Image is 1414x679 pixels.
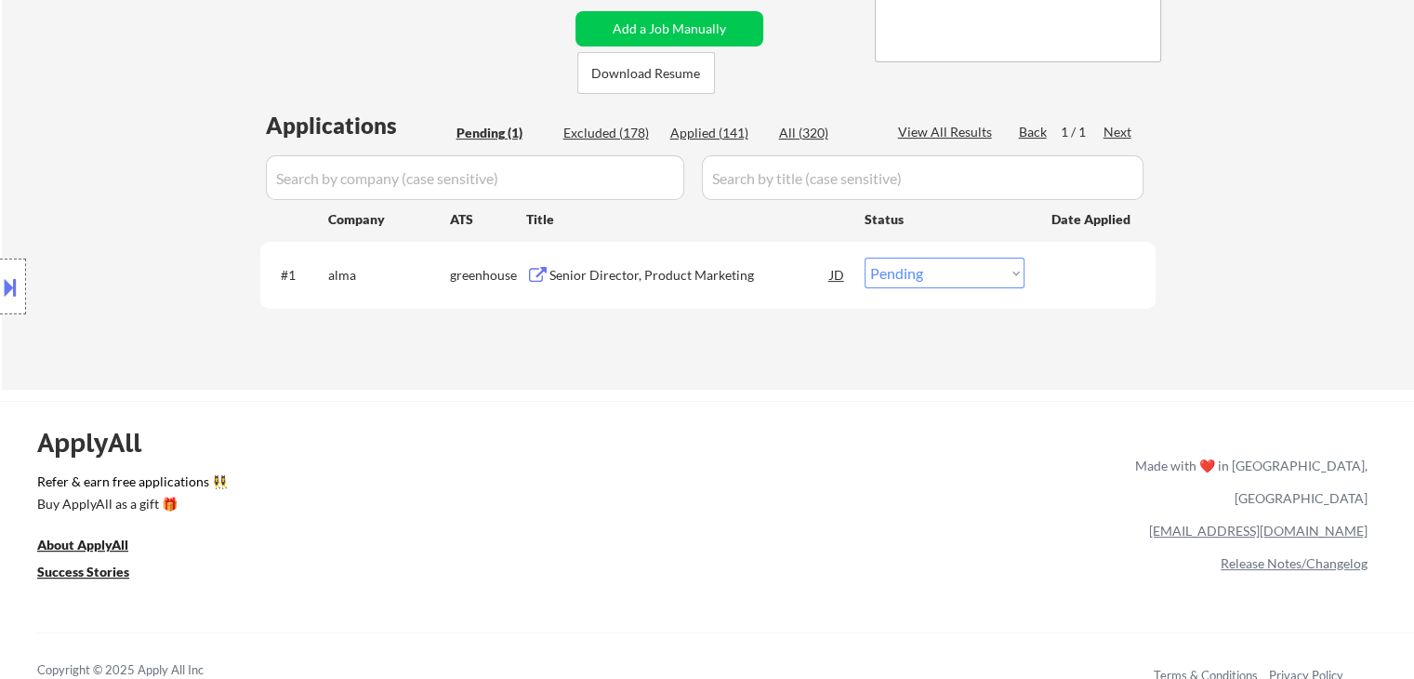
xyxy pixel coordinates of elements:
div: Date Applied [1051,210,1133,229]
div: alma [328,266,450,285]
div: All (320) [779,124,872,142]
div: Back [1019,123,1049,141]
a: Release Notes/Changelog [1221,555,1368,571]
div: Excluded (178) [563,124,656,142]
div: View All Results [898,123,998,141]
div: Buy ApplyAll as a gift 🎁 [37,498,223,511]
button: Download Resume [577,52,715,94]
div: JD [828,258,847,291]
div: Made with ❤️ in [GEOGRAPHIC_DATA], [GEOGRAPHIC_DATA] [1128,449,1368,514]
div: 1 / 1 [1061,123,1103,141]
div: greenhouse [450,266,526,285]
div: Status [865,202,1024,235]
div: Title [526,210,847,229]
a: [EMAIL_ADDRESS][DOMAIN_NAME] [1149,523,1368,539]
input: Search by title (case sensitive) [702,155,1143,200]
a: Success Stories [37,563,154,586]
a: About ApplyAll [37,536,154,559]
div: ATS [450,210,526,229]
div: Pending (1) [456,124,549,142]
div: Next [1103,123,1133,141]
input: Search by company (case sensitive) [266,155,684,200]
div: Applied (141) [670,124,763,142]
div: Company [328,210,450,229]
div: Senior Director, Product Marketing [549,266,830,285]
div: Applications [266,114,450,137]
u: Success Stories [37,564,129,579]
a: Buy ApplyAll as a gift 🎁 [37,495,223,518]
button: Add a Job Manually [575,11,763,47]
a: Refer & earn free applications 👯‍♀️ [37,475,747,495]
u: About ApplyAll [37,537,128,553]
